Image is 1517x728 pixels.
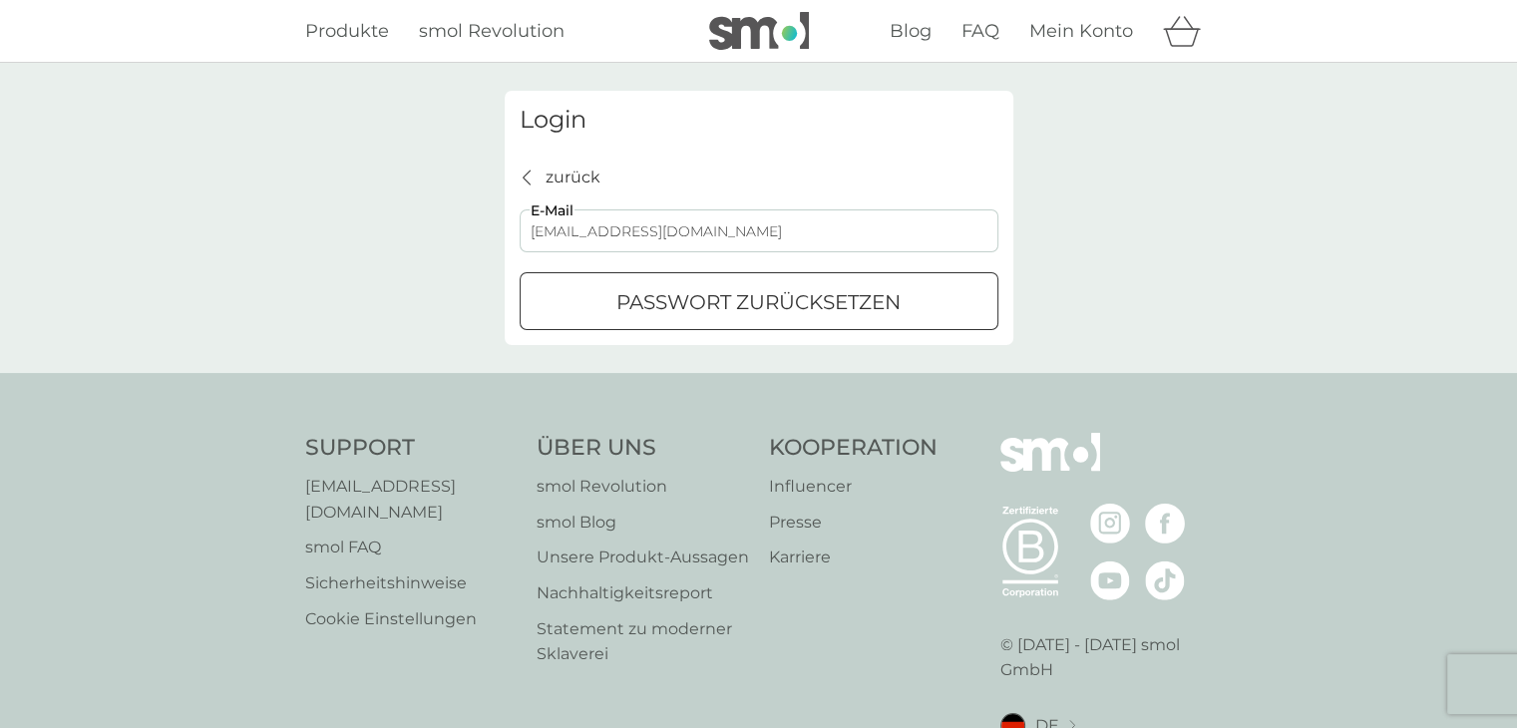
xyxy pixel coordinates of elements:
span: smol Revolution [419,20,565,42]
p: zurück [546,165,600,190]
h4: Über Uns [537,433,749,464]
a: Produkte [305,17,389,46]
span: FAQ [961,20,999,42]
img: besuche die smol Facebook Seite [1145,504,1185,544]
a: Presse [769,510,938,536]
a: Influencer [769,474,938,500]
a: [EMAIL_ADDRESS][DOMAIN_NAME] [305,474,517,525]
img: besuche die smol Instagram Seite [1090,504,1130,544]
a: Sicherheitshinweise [305,570,517,596]
button: Passwort zurücksetzen [520,272,998,330]
a: smol Blog [537,510,749,536]
p: Passwort zurücksetzen [616,286,901,318]
a: Mein Konto [1029,17,1133,46]
div: Warenkorb [1163,11,1213,51]
img: smol [1000,433,1100,501]
a: Unsere Produkt‑Aussagen [537,545,749,570]
h4: Support [305,433,517,464]
h3: Login [520,106,998,135]
span: Blog [890,20,932,42]
span: Mein Konto [1029,20,1133,42]
a: smol Revolution [537,474,749,500]
span: Produkte [305,20,389,42]
a: smol Revolution [419,17,565,46]
a: Karriere [769,545,938,570]
a: Blog [890,17,932,46]
p: © [DATE] - [DATE] smol GmbH [1000,632,1212,683]
a: FAQ [961,17,999,46]
a: Statement zu moderner Sklaverei [537,616,749,667]
a: Nachhaltigkeitsreport [537,580,749,606]
img: smol [709,12,809,50]
a: smol FAQ [305,535,517,560]
img: besuche die smol TikTok Seite [1145,560,1185,600]
h4: Kooperation [769,433,938,464]
img: besuche die smol YouTube Seite [1090,560,1130,600]
a: Cookie Einstellungen [305,606,517,632]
